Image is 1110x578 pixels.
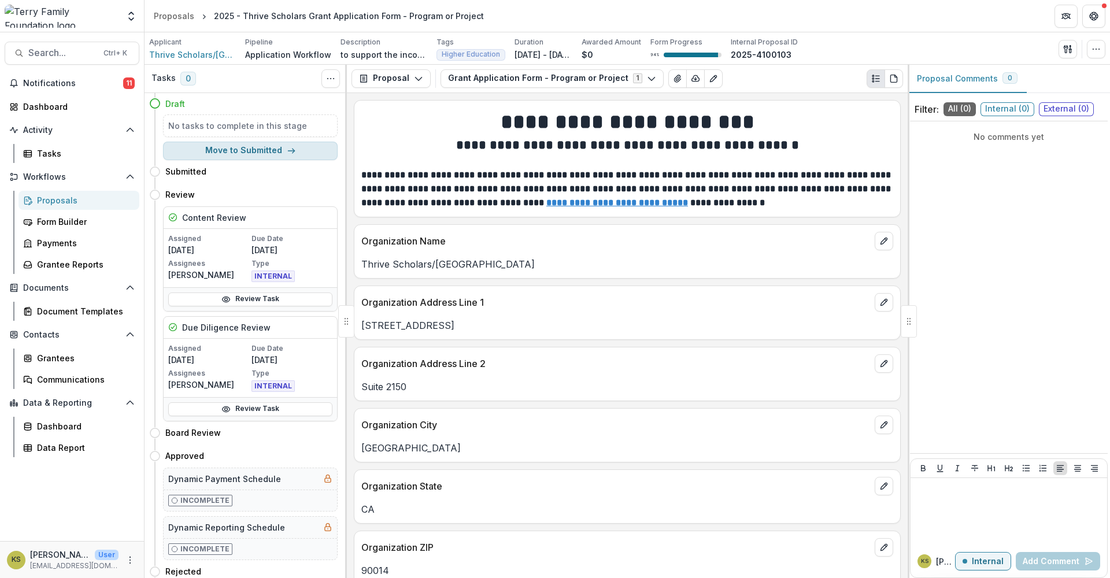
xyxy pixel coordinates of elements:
button: View Attached Files [668,69,687,88]
button: Partners [1054,5,1078,28]
button: Open Documents [5,279,139,297]
span: INTERNAL [251,380,295,392]
p: Duration [515,37,543,47]
p: Assignees [168,258,249,269]
p: Pipeline [245,37,273,47]
p: No comments yet [915,131,1103,143]
span: Data & Reporting [23,398,121,408]
button: PDF view [885,69,903,88]
button: Heading 1 [985,461,998,475]
p: Description [341,37,380,47]
div: Document Templates [37,305,130,317]
button: Open Contacts [5,325,139,344]
h4: Approved [165,450,204,462]
span: Higher Education [442,50,500,58]
a: Communications [18,370,139,389]
div: Payments [37,237,130,249]
span: All ( 0 ) [943,102,976,116]
h5: No tasks to complete in this stage [168,120,332,132]
p: Incomplete [180,495,230,506]
button: edit [875,477,893,495]
div: Kathleen Shaw [12,556,21,564]
div: Proposals [37,194,130,206]
p: Assigned [168,343,249,354]
a: Grantees [18,349,139,368]
h4: Draft [165,98,185,110]
button: edit [875,416,893,434]
p: Form Progress [650,37,702,47]
div: Dashboard [37,420,130,432]
button: Ordered List [1036,461,1050,475]
a: Form Builder [18,212,139,231]
h4: Submitted [165,165,206,177]
button: Open Activity [5,121,139,139]
div: Data Report [37,442,130,454]
h4: Rejected [165,565,201,577]
a: Tasks [18,144,139,163]
p: [EMAIL_ADDRESS][DOMAIN_NAME] [30,561,119,571]
span: 0 [1008,74,1012,82]
button: Bold [916,461,930,475]
button: Notifications11 [5,74,139,92]
button: edit [875,354,893,373]
button: Align Left [1053,461,1067,475]
div: Grantees [37,352,130,364]
span: Contacts [23,330,121,340]
p: Due Date [251,234,332,244]
div: Ctrl + K [101,47,129,60]
p: Organization Address Line 2 [361,357,870,370]
button: Align Right [1087,461,1101,475]
button: Open entity switcher [123,5,139,28]
span: Search... [28,47,97,58]
a: Dashboard [5,97,139,116]
div: 2025 - Thrive Scholars Grant Application Form - Program or Project [214,10,484,22]
span: Internal ( 0 ) [980,102,1034,116]
div: Communications [37,373,130,386]
h5: Dynamic Reporting Schedule [168,521,285,533]
p: [DATE] [251,354,332,366]
img: Terry Family Foundation logo [5,5,119,28]
button: Strike [968,461,982,475]
button: edit [875,293,893,312]
a: Thrive Scholars/[GEOGRAPHIC_DATA] [149,49,236,61]
button: Proposal [351,69,431,88]
p: Applicant [149,37,182,47]
p: Organization City [361,418,870,432]
p: [PERSON_NAME] [168,269,249,281]
p: Application Workflow [245,49,331,61]
p: Type [251,368,332,379]
button: Get Help [1082,5,1105,28]
button: Open Workflows [5,168,139,186]
button: Grant Application Form - Program or Project1 [441,69,664,88]
span: 11 [123,77,135,89]
span: Activity [23,125,121,135]
p: to support the incoming 2026 cohort of scholars [341,49,427,61]
p: [DATE] - [DATE] [515,49,572,61]
div: Tasks [37,147,130,160]
button: Edit as form [704,69,723,88]
a: Document Templates [18,302,139,321]
p: Incomplete [180,544,230,554]
p: [DATE] [168,354,249,366]
a: Grantee Reports [18,255,139,274]
nav: breadcrumb [149,8,489,24]
p: Assignees [168,368,249,379]
button: Search... [5,42,139,65]
span: 0 [180,72,196,86]
p: [STREET_ADDRESS] [361,318,893,332]
h5: Due Diligence Review [182,321,271,334]
button: Add Comment [1016,552,1100,570]
span: External ( 0 ) [1039,102,1094,116]
div: Kathleen Shaw [921,558,928,564]
button: edit [875,232,893,250]
button: Toggle View Cancelled Tasks [321,69,340,88]
button: More [123,553,137,567]
button: Italicize [950,461,964,475]
p: 94 % [650,51,659,59]
a: Review Task [168,292,332,306]
p: Type [251,258,332,269]
h4: Review [165,188,195,201]
button: Bullet List [1019,461,1033,475]
p: [PERSON_NAME] [936,555,955,568]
